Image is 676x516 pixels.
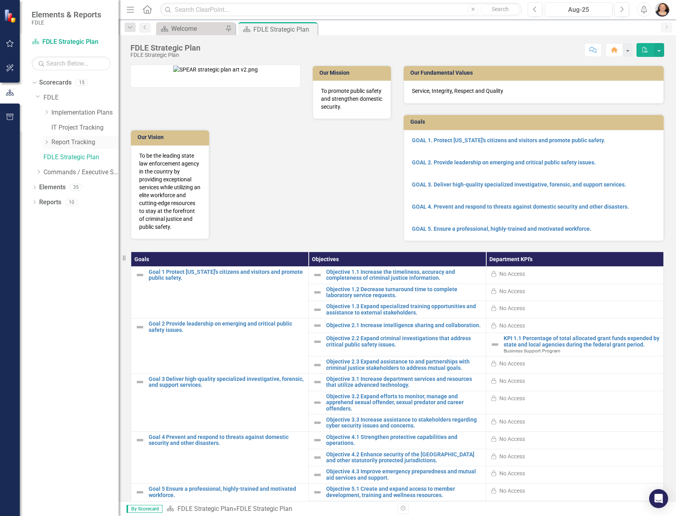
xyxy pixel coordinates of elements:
[313,470,322,480] img: Not Defined
[326,452,482,464] a: Objective 4.2 Enhance security of the [GEOGRAPHIC_DATA] and other statutorily protected jurisdict...
[313,288,322,297] img: Not Defined
[326,417,482,429] a: Objective 3.3 Increase assistance to stakeholders regarding cyber security issues and concerns.
[171,24,223,34] div: Welcome
[130,52,200,58] div: FDLE Strategic Plan
[545,2,612,17] button: Aug-25
[313,305,322,314] img: Not Defined
[504,335,659,348] a: KPI 1.1 Percentage of total allocated grant funds expended by state and local agencies during the...
[486,333,663,356] td: Double-Click to Edit Right Click for Context Menu
[135,377,145,387] img: Not Defined
[149,434,304,446] a: Goal 4 Prevent and respond to threats against domestic security and other disasters.
[326,359,482,371] a: Objective 2.3 Expand assistance to and partnerships with criminal justice stakeholders to address...
[177,505,233,512] a: FDLE Strategic Plan
[135,488,145,497] img: Not Defined
[313,337,322,347] img: Not Defined
[313,418,322,427] img: Not Defined
[32,19,101,26] small: FDLE
[135,270,145,280] img: Not Defined
[499,377,525,385] div: No Access
[319,70,387,76] h3: Our Mission
[313,377,322,387] img: Not Defined
[412,226,591,232] a: GOAL 5. Ensure a professional, highly-trained and motivated workforce.
[499,394,525,402] div: No Access
[490,340,500,349] img: Not Defined
[43,93,119,102] a: FDLE
[412,203,629,210] a: GOAL 4. Prevent and respond to threats against domestic security and other disasters.
[166,505,391,514] div: »
[32,56,111,70] input: Search Below...
[326,286,482,299] a: Objective 1.2 Decrease turnaround time to complete laboratory service requests.
[499,418,525,426] div: No Access
[326,322,482,328] a: Objective 2.1 Increase intelligence sharing and collaboration.
[313,270,322,280] img: Not Defined
[499,304,525,312] div: No Access
[313,398,322,407] img: Not Defined
[173,66,258,73] img: SPEAR strategic plan art v2.png
[139,152,201,231] p: To be the leading state law enforcement agency in the country by providing exceptional services w...
[492,6,509,12] span: Search
[499,469,525,477] div: No Access
[326,469,482,481] a: Objective 4.3 Improve emergency preparedness and mutual aid services and support.
[326,394,482,412] a: Objective 3.2 Expand efforts to monitor, manage and apprehend sexual offender, sexual predator an...
[313,453,322,462] img: Not Defined
[65,199,78,205] div: 10
[313,360,322,370] img: Not Defined
[480,4,520,15] button: Search
[410,119,660,125] h3: Goals
[51,138,119,147] a: Report Tracking
[326,269,482,281] a: Objective 1.1 Increase the timeliness, accuracy and completeness of criminal justice information.
[32,38,111,47] a: FDLE Strategic Plan
[253,24,315,34] div: FDLE Strategic Plan
[149,376,304,388] a: Goal 3 Deliver high-quality specialized investigative, forensic, and support services.
[313,488,322,497] img: Not Defined
[130,43,200,52] div: FDLE Strategic Plan
[51,108,119,117] a: Implementation Plans
[32,10,101,19] span: Elements & Reports
[135,322,145,332] img: Not Defined
[39,183,66,192] a: Elements
[326,486,482,498] a: Objective 5.1 Create and expand access to member development, training and wellness resources.
[149,486,304,498] a: Goal 5 Ensure a professional, highly-trained and motivated workforce.
[499,287,525,295] div: No Access
[4,9,18,23] img: ClearPoint Strategy
[412,181,626,188] a: GOAL 3. Deliver high-quality specialized investigative, forensic, and support services.
[499,322,525,330] div: No Access
[43,153,119,162] a: FDLE Strategic Plan
[160,3,522,17] input: Search ClearPoint...
[412,87,655,95] p: Service, Integrity, Respect and Quality
[499,487,525,495] div: No Access
[504,348,560,354] span: Business Support Program
[499,360,525,367] div: No Access
[70,184,82,191] div: 35
[39,78,72,87] a: Scorecards
[412,159,596,166] a: GOAL 2. Provide leadership on emerging and critical public safety issues.
[127,505,162,513] span: By Scorecard
[412,137,605,143] a: GOAL 1. Protect [US_STATE]'s citizens and visitors and promote public safety.
[313,321,322,330] img: Not Defined
[149,321,304,333] a: Goal 2 Provide leadership on emerging and critical public safety issues.
[313,435,322,445] img: Not Defined
[326,434,482,446] a: Objective 4.1 Strengthen protective capabilities and operations.
[158,24,223,34] a: Welcome
[499,452,525,460] div: No Access
[326,335,482,348] a: Objective 2.2 Expand criminal investigations that address critical public safety issues.
[326,376,482,388] a: Objective 3.1 Increase department services and resources that utilize advanced technology.
[655,2,669,17] img: Elizabeth Martin
[649,489,668,508] div: Open Intercom Messenger
[236,505,292,512] div: FDLE Strategic Plan
[321,87,383,111] p: To promote public safety and strengthen domestic security.
[410,70,660,76] h3: Our Fundamental Values
[326,303,482,316] a: Objective 1.3 Expand specialized training opportunities and assistance to external stakeholders.
[499,435,525,443] div: No Access
[51,123,119,132] a: IT Project Tracking
[138,134,205,140] h3: Our Vision
[43,168,119,177] a: Commands / Executive Support Branch
[548,5,610,15] div: Aug-25
[135,435,145,445] img: Not Defined
[149,269,304,281] a: Goal 1 Protect [US_STATE]'s citizens and visitors and promote public safety.
[76,79,88,86] div: 15
[39,198,61,207] a: Reports
[499,270,525,278] div: No Access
